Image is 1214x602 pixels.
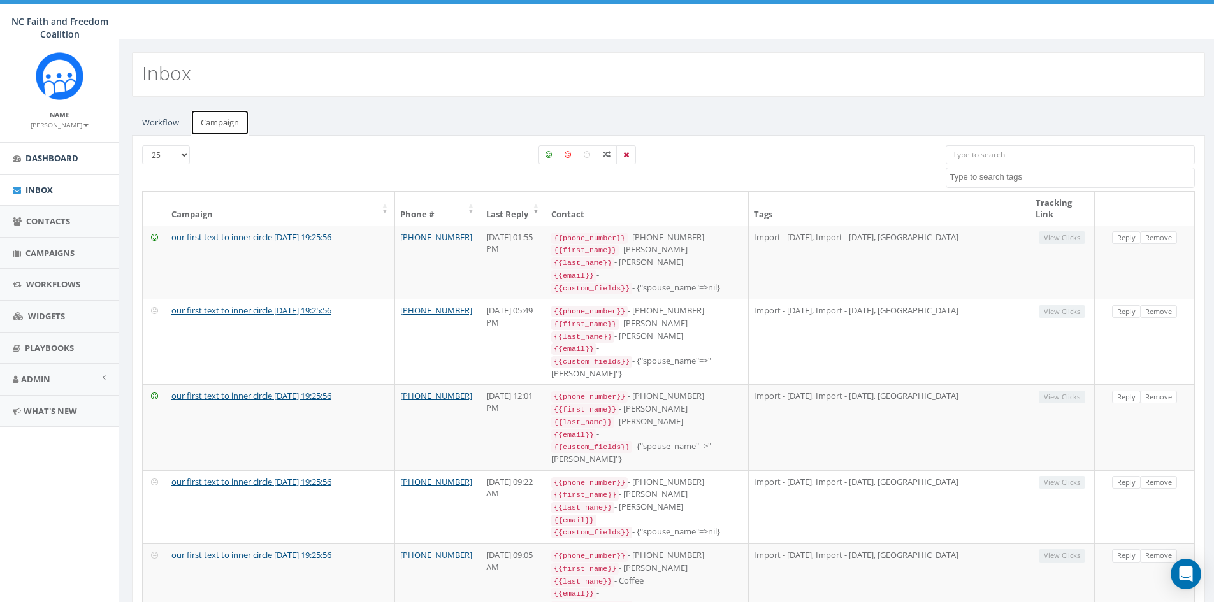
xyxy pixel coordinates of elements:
[749,192,1030,226] th: Tags
[551,243,743,256] div: - [PERSON_NAME]
[24,405,77,417] span: What's New
[596,145,618,164] label: Mixed
[25,342,74,354] span: Playbooks
[551,390,743,403] div: - [PHONE_NUMBER]
[551,477,628,489] code: {{phone_number}}
[1112,549,1141,563] a: Reply
[577,145,597,164] label: Neutral
[551,305,743,317] div: - [PHONE_NUMBER]
[551,575,743,587] div: - Coffee
[551,527,632,538] code: {{custom_fields}}
[551,588,596,599] code: {{email}}
[25,152,78,164] span: Dashboard
[749,384,1030,469] td: Import - [DATE], Import - [DATE], [GEOGRAPHIC_DATA]
[551,283,632,294] code: {{custom_fields}}
[551,231,743,244] div: - [PHONE_NUMBER]
[171,305,331,316] a: our first text to inner circle [DATE] 19:25:56
[1112,391,1141,404] a: Reply
[616,145,636,164] label: Removed
[551,428,743,441] div: -
[551,441,632,453] code: {{custom_fields}}
[551,317,743,330] div: - [PERSON_NAME]
[551,404,619,415] code: {{first_name}}
[551,233,628,244] code: {{phone_number}}
[551,257,614,269] code: {{last_name}}
[26,215,70,227] span: Contacts
[551,429,596,441] code: {{email}}
[551,489,619,501] code: {{first_name}}
[26,278,80,290] span: Workflows
[551,330,743,343] div: - [PERSON_NAME]
[481,226,546,299] td: [DATE] 01:55 PM
[11,15,108,40] span: NC Faith and Freedom Coalition
[191,110,249,136] a: Campaign
[481,470,546,544] td: [DATE] 09:22 AM
[1112,305,1141,319] a: Reply
[946,145,1195,164] input: Type to search
[551,549,743,562] div: - [PHONE_NUMBER]
[551,269,743,282] div: -
[749,226,1030,299] td: Import - [DATE], Import - [DATE], [GEOGRAPHIC_DATA]
[551,476,743,489] div: - [PHONE_NUMBER]
[551,526,743,538] div: - {"spouse_name"=>nil}
[1030,192,1095,226] th: Tracking Link
[551,391,628,403] code: {{phone_number}}
[481,299,546,384] td: [DATE] 05:49 PM
[558,145,578,164] label: Negative
[551,576,614,587] code: {{last_name}}
[400,390,472,401] a: [PHONE_NUMBER]
[171,231,331,243] a: our first text to inner circle [DATE] 19:25:56
[551,319,619,330] code: {{first_name}}
[25,247,75,259] span: Campaigns
[551,488,743,501] div: - [PERSON_NAME]
[166,192,395,226] th: Campaign: activate to sort column ascending
[551,245,619,256] code: {{first_name}}
[551,356,632,368] code: {{custom_fields}}
[1112,476,1141,489] a: Reply
[551,256,743,269] div: - [PERSON_NAME]
[551,417,614,428] code: {{last_name}}
[551,563,619,575] code: {{first_name}}
[551,331,614,343] code: {{last_name}}
[551,342,743,355] div: -
[546,192,749,226] th: Contact
[551,501,743,513] div: - [PERSON_NAME]
[400,305,472,316] a: [PHONE_NUMBER]
[551,515,596,526] code: {{email}}
[1140,391,1177,404] a: Remove
[551,550,628,562] code: {{phone_number}}
[551,562,743,575] div: - [PERSON_NAME]
[132,110,189,136] a: Workflow
[551,306,628,317] code: {{phone_number}}
[142,62,191,83] h2: Inbox
[481,192,546,226] th: Last Reply: activate to sort column ascending
[551,270,596,282] code: {{email}}
[171,476,331,487] a: our first text to inner circle [DATE] 19:25:56
[31,118,89,130] a: [PERSON_NAME]
[551,343,596,355] code: {{email}}
[749,299,1030,384] td: Import - [DATE], Import - [DATE], [GEOGRAPHIC_DATA]
[395,192,481,226] th: Phone #: activate to sort column ascending
[749,470,1030,544] td: Import - [DATE], Import - [DATE], [GEOGRAPHIC_DATA]
[481,384,546,469] td: [DATE] 12:01 PM
[1140,549,1177,563] a: Remove
[1171,559,1201,589] div: Open Intercom Messenger
[171,549,331,561] a: our first text to inner circle [DATE] 19:25:56
[31,120,89,129] small: [PERSON_NAME]
[551,355,743,379] div: - {"spouse_name"=>"[PERSON_NAME]"}
[538,145,559,164] label: Positive
[1140,305,1177,319] a: Remove
[50,110,69,119] small: Name
[950,171,1194,183] textarea: Search
[400,549,472,561] a: [PHONE_NUMBER]
[400,476,472,487] a: [PHONE_NUMBER]
[551,415,743,428] div: - [PERSON_NAME]
[36,52,83,100] img: Rally_Corp_Icon.png
[28,310,65,322] span: Widgets
[551,502,614,513] code: {{last_name}}
[25,184,53,196] span: Inbox
[551,440,743,464] div: - {"spouse_name"=>"[PERSON_NAME]"}
[551,403,743,415] div: - [PERSON_NAME]
[551,282,743,294] div: - {"spouse_name"=>nil}
[1140,231,1177,245] a: Remove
